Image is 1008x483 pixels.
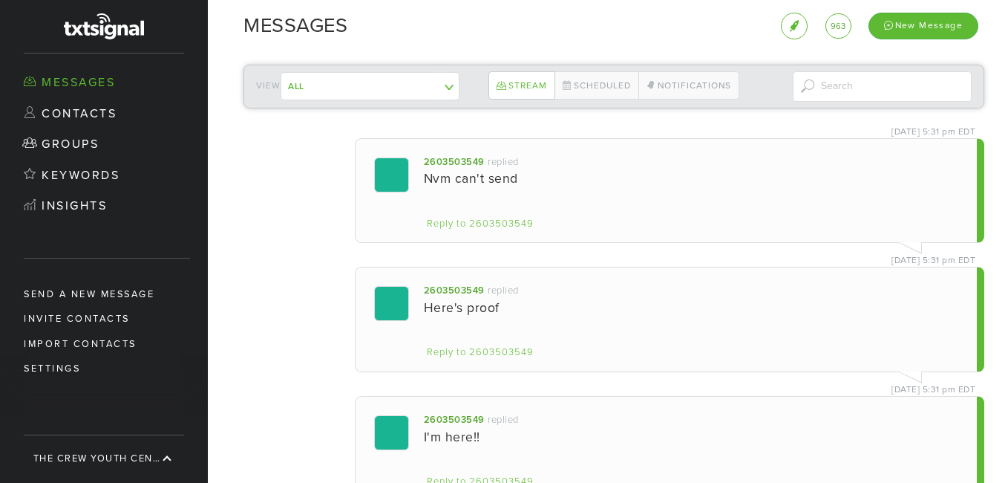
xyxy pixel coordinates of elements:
a: Reply to 2603503549 [424,346,537,358]
div: Nvm can't send [424,169,958,188]
div: I'm here!! [424,428,958,447]
div: replied [488,413,519,427]
div: View [256,72,435,100]
a: 2603503549 [424,285,485,296]
div: New Message [868,13,978,39]
a: Notifications [638,71,739,100]
div: [DATE] 5:31 pm EDT [891,126,975,138]
div: Reply to 2603503549 [426,216,534,232]
div: Reply to 2603503549 [426,345,534,360]
div: [DATE] 5:31 pm EDT [891,254,975,267]
span: 963 [831,22,845,31]
a: Scheduled [554,71,639,100]
input: Search [793,71,972,102]
div: replied [488,155,519,169]
div: Here's proof [424,299,958,317]
a: Reply to 2603503549 [424,217,537,230]
a: 2603503549 [424,156,485,168]
div: replied [488,284,519,297]
a: 2603503549 [424,414,485,426]
a: Stream [488,71,554,100]
a: New Message [868,18,978,33]
div: [DATE] 5:31 pm EDT [891,383,975,396]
